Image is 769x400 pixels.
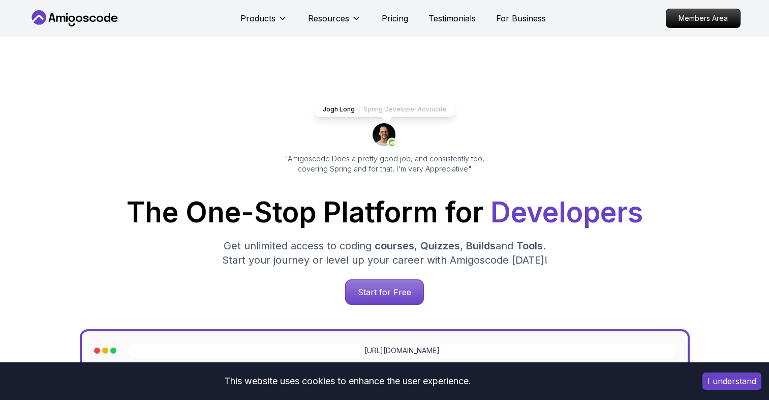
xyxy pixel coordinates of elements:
[666,9,740,27] p: Members Area
[308,12,349,24] p: Resources
[490,195,643,229] span: Developers
[516,240,543,252] span: Tools
[375,240,414,252] span: courses
[308,12,361,33] button: Resources
[363,105,447,113] p: Spring Developer Advocate
[466,240,496,252] span: Builds
[382,12,408,24] a: Pricing
[240,12,275,24] p: Products
[214,239,556,267] p: Get unlimited access to coding , , and . Start your journey or level up your career with Amigosco...
[428,12,476,24] a: Testimonials
[373,123,397,148] img: josh long
[271,154,499,174] p: "Amigoscode Does a pretty good job, and consistently too, covering Spring and for that, I'm very ...
[8,370,687,392] div: This website uses cookies to enhance the user experience.
[240,12,288,33] button: Products
[323,105,355,113] p: Jogh Long
[37,198,732,226] h1: The One-Stop Platform for
[345,279,424,305] a: Start for Free
[420,240,460,252] span: Quizzes
[666,9,741,28] a: Members Area
[346,280,423,304] p: Start for Free
[702,373,761,390] button: Accept cookies
[496,12,546,24] a: For Business
[364,346,440,356] a: [URL][DOMAIN_NAME]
